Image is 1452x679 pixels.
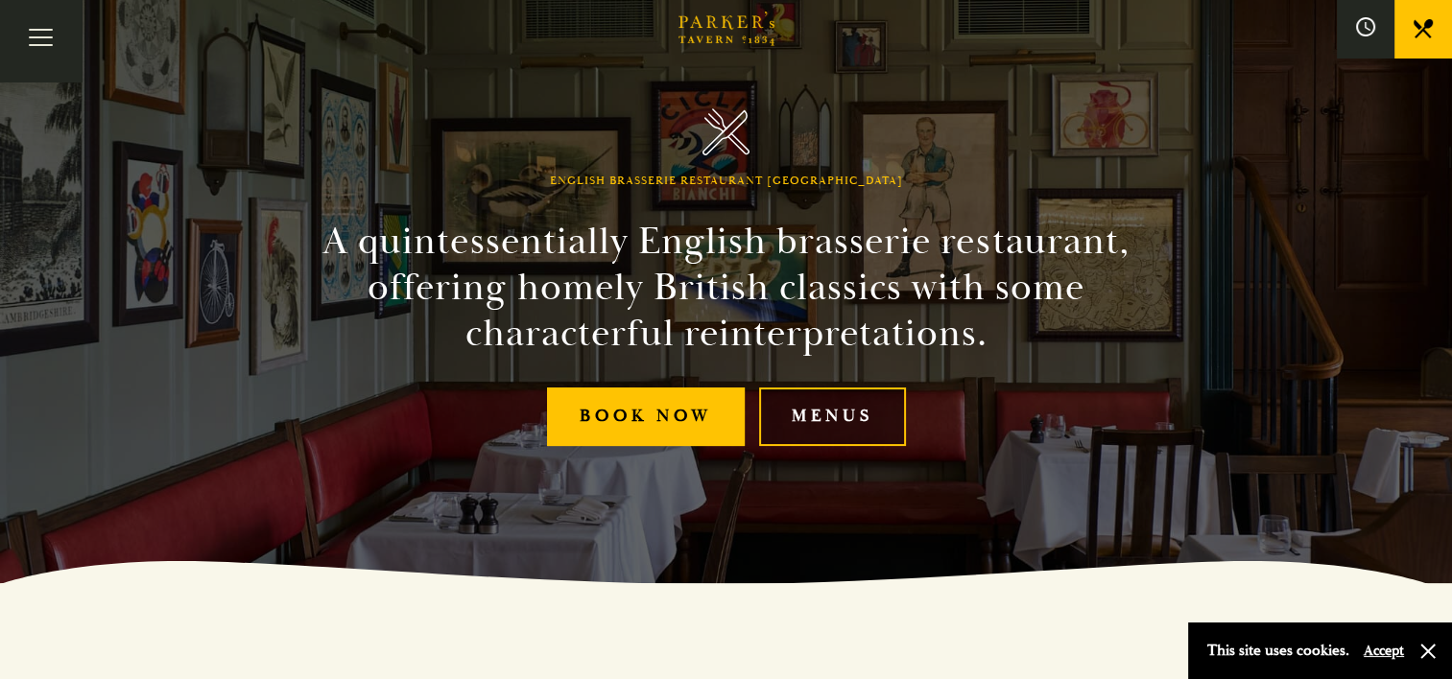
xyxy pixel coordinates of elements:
a: Book Now [547,387,745,446]
h2: A quintessentially English brasserie restaurant, offering homely British classics with some chara... [289,219,1164,357]
button: Close and accept [1418,642,1438,661]
button: Accept [1364,642,1404,660]
img: Parker's Tavern Brasserie Cambridge [702,108,750,155]
h1: English Brasserie Restaurant [GEOGRAPHIC_DATA] [550,175,903,188]
p: This site uses cookies. [1207,637,1349,665]
a: Menus [759,387,906,446]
